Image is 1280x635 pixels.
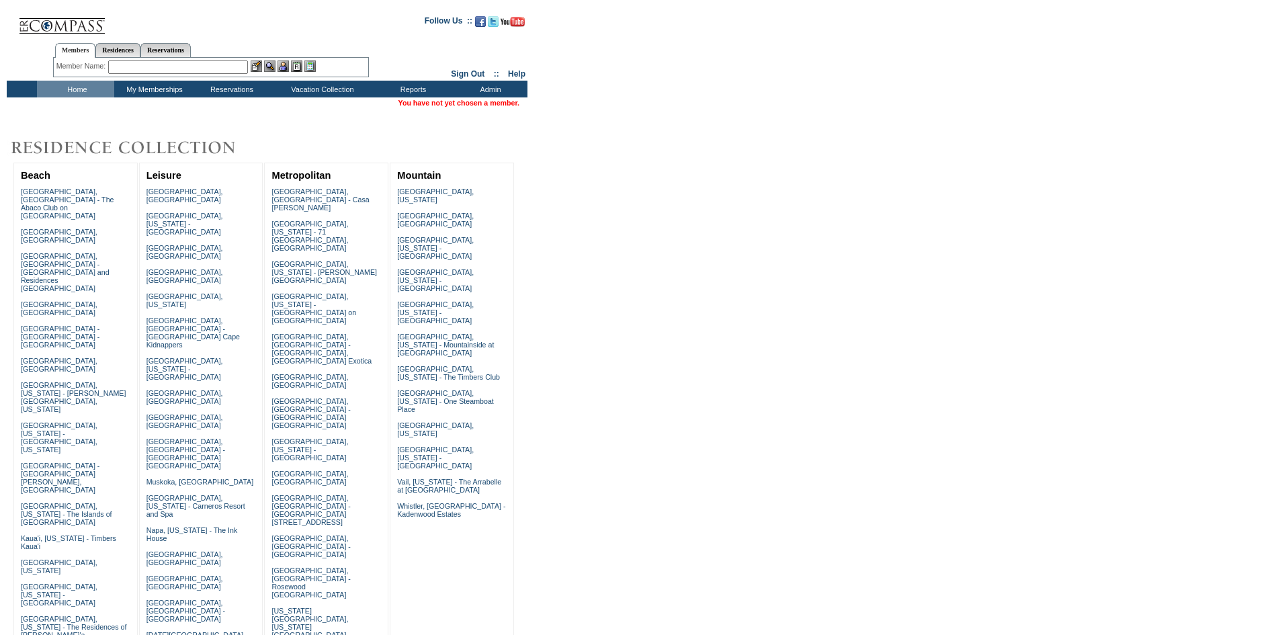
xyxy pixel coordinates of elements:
[146,170,181,181] a: Leisure
[450,81,527,97] td: Admin
[21,228,97,244] a: [GEOGRAPHIC_DATA], [GEOGRAPHIC_DATA]
[398,99,519,107] span: You have not yet chosen a member.
[271,566,350,599] a: [GEOGRAPHIC_DATA], [GEOGRAPHIC_DATA] - Rosewood [GEOGRAPHIC_DATA]
[271,292,356,325] a: [GEOGRAPHIC_DATA], [US_STATE] - [GEOGRAPHIC_DATA] on [GEOGRAPHIC_DATA]
[21,187,114,220] a: [GEOGRAPHIC_DATA], [GEOGRAPHIC_DATA] - The Abaco Club on [GEOGRAPHIC_DATA]
[397,421,474,437] a: [GEOGRAPHIC_DATA], [US_STATE]
[95,43,140,57] a: Residences
[271,187,369,212] a: [GEOGRAPHIC_DATA], [GEOGRAPHIC_DATA] - Casa [PERSON_NAME]
[271,397,350,429] a: [GEOGRAPHIC_DATA], [GEOGRAPHIC_DATA] - [GEOGRAPHIC_DATA] [GEOGRAPHIC_DATA]
[146,413,223,429] a: [GEOGRAPHIC_DATA], [GEOGRAPHIC_DATA]
[397,268,474,292] a: [GEOGRAPHIC_DATA], [US_STATE] - [GEOGRAPHIC_DATA]
[291,60,302,72] img: Reservations
[397,478,501,494] a: Vail, [US_STATE] - The Arrabelle at [GEOGRAPHIC_DATA]
[21,502,112,526] a: [GEOGRAPHIC_DATA], [US_STATE] - The Islands of [GEOGRAPHIC_DATA]
[508,69,525,79] a: Help
[21,558,97,575] a: [GEOGRAPHIC_DATA], [US_STATE]
[7,134,269,161] img: Destinations by Exclusive Resorts
[269,81,373,97] td: Vacation Collection
[21,462,99,494] a: [GEOGRAPHIC_DATA] - [GEOGRAPHIC_DATA][PERSON_NAME], [GEOGRAPHIC_DATA]
[501,17,525,27] img: Subscribe to our YouTube Channel
[397,212,474,228] a: [GEOGRAPHIC_DATA], [GEOGRAPHIC_DATA]
[271,373,348,389] a: [GEOGRAPHIC_DATA], [GEOGRAPHIC_DATA]
[146,437,225,470] a: [GEOGRAPHIC_DATA], [GEOGRAPHIC_DATA] - [GEOGRAPHIC_DATA] [GEOGRAPHIC_DATA]
[373,81,450,97] td: Reports
[397,170,441,181] a: Mountain
[271,534,350,558] a: [GEOGRAPHIC_DATA], [GEOGRAPHIC_DATA] - [GEOGRAPHIC_DATA]
[397,365,500,381] a: [GEOGRAPHIC_DATA], [US_STATE] - The Timbers Club
[271,260,377,284] a: [GEOGRAPHIC_DATA], [US_STATE] - [PERSON_NAME][GEOGRAPHIC_DATA]
[425,15,472,31] td: Follow Us ::
[146,212,223,236] a: [GEOGRAPHIC_DATA], [US_STATE] - [GEOGRAPHIC_DATA]
[271,494,350,526] a: [GEOGRAPHIC_DATA], [GEOGRAPHIC_DATA] - [GEOGRAPHIC_DATA][STREET_ADDRESS]
[278,60,289,72] img: Impersonate
[475,20,486,28] a: Become our fan on Facebook
[140,43,191,57] a: Reservations
[21,421,97,454] a: [GEOGRAPHIC_DATA], [US_STATE] - [GEOGRAPHIC_DATA], [US_STATE]
[21,325,99,349] a: [GEOGRAPHIC_DATA] - [GEOGRAPHIC_DATA] - [GEOGRAPHIC_DATA]
[271,437,348,462] a: [GEOGRAPHIC_DATA], [US_STATE] - [GEOGRAPHIC_DATA]
[271,333,372,365] a: [GEOGRAPHIC_DATA], [GEOGRAPHIC_DATA] - [GEOGRAPHIC_DATA], [GEOGRAPHIC_DATA] Exotica
[146,389,223,405] a: [GEOGRAPHIC_DATA], [GEOGRAPHIC_DATA]
[146,526,238,542] a: Napa, [US_STATE] - The Ink House
[488,16,499,27] img: Follow us on Twitter
[21,170,50,181] a: Beach
[271,170,331,181] a: Metropolitan
[21,534,116,550] a: Kaua'i, [US_STATE] - Timbers Kaua'i
[21,583,97,607] a: [GEOGRAPHIC_DATA], [US_STATE] - [GEOGRAPHIC_DATA]
[7,20,17,21] img: i.gif
[21,300,97,316] a: [GEOGRAPHIC_DATA], [GEOGRAPHIC_DATA]
[191,81,269,97] td: Reservations
[55,43,96,58] a: Members
[264,60,275,72] img: View
[146,244,223,260] a: [GEOGRAPHIC_DATA], [GEOGRAPHIC_DATA]
[397,187,474,204] a: [GEOGRAPHIC_DATA], [US_STATE]
[18,7,105,34] img: Compass Home
[146,494,245,518] a: [GEOGRAPHIC_DATA], [US_STATE] - Carneros Resort and Spa
[146,292,223,308] a: [GEOGRAPHIC_DATA], [US_STATE]
[304,60,316,72] img: b_calculator.gif
[146,268,223,284] a: [GEOGRAPHIC_DATA], [GEOGRAPHIC_DATA]
[146,478,253,486] a: Muskoka, [GEOGRAPHIC_DATA]
[451,69,484,79] a: Sign Out
[397,236,474,260] a: [GEOGRAPHIC_DATA], [US_STATE] - [GEOGRAPHIC_DATA]
[146,550,223,566] a: [GEOGRAPHIC_DATA], [GEOGRAPHIC_DATA]
[271,470,348,486] a: [GEOGRAPHIC_DATA], [GEOGRAPHIC_DATA]
[37,81,114,97] td: Home
[251,60,262,72] img: b_edit.gif
[146,599,225,623] a: [GEOGRAPHIC_DATA], [GEOGRAPHIC_DATA] - [GEOGRAPHIC_DATA]
[56,60,108,72] div: Member Name:
[146,316,240,349] a: [GEOGRAPHIC_DATA], [GEOGRAPHIC_DATA] - [GEOGRAPHIC_DATA] Cape Kidnappers
[21,252,110,292] a: [GEOGRAPHIC_DATA], [GEOGRAPHIC_DATA] - [GEOGRAPHIC_DATA] and Residences [GEOGRAPHIC_DATA]
[397,502,505,518] a: Whistler, [GEOGRAPHIC_DATA] - Kadenwood Estates
[114,81,191,97] td: My Memberships
[146,575,223,591] a: [GEOGRAPHIC_DATA], [GEOGRAPHIC_DATA]
[488,20,499,28] a: Follow us on Twitter
[21,381,126,413] a: [GEOGRAPHIC_DATA], [US_STATE] - [PERSON_NAME][GEOGRAPHIC_DATA], [US_STATE]
[397,333,494,357] a: [GEOGRAPHIC_DATA], [US_STATE] - Mountainside at [GEOGRAPHIC_DATA]
[21,357,97,373] a: [GEOGRAPHIC_DATA], [GEOGRAPHIC_DATA]
[397,446,474,470] a: [GEOGRAPHIC_DATA], [US_STATE] - [GEOGRAPHIC_DATA]
[501,20,525,28] a: Subscribe to our YouTube Channel
[146,187,223,204] a: [GEOGRAPHIC_DATA], [GEOGRAPHIC_DATA]
[271,220,348,252] a: [GEOGRAPHIC_DATA], [US_STATE] - 71 [GEOGRAPHIC_DATA], [GEOGRAPHIC_DATA]
[475,16,486,27] img: Become our fan on Facebook
[146,357,223,381] a: [GEOGRAPHIC_DATA], [US_STATE] - [GEOGRAPHIC_DATA]
[494,69,499,79] span: ::
[397,300,474,325] a: [GEOGRAPHIC_DATA], [US_STATE] - [GEOGRAPHIC_DATA]
[397,389,494,413] a: [GEOGRAPHIC_DATA], [US_STATE] - One Steamboat Place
